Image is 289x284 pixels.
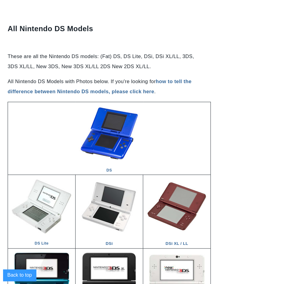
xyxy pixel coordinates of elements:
button: Back to top [3,269,36,281]
img: 03_dsi.jpg [79,175,140,237]
p: All Nintendo DS Models with Photos below. If you're looking for . [8,76,205,97]
a: DSi [79,233,140,245]
a: DS Lite [11,234,72,245]
img: 02_ds_lite.jpg [11,176,72,237]
h1: All Nintendo DS Models [8,11,205,36]
img: 04_dsi_xl.jpg [146,175,207,237]
img: 01_ds_original.jpg [79,103,140,164]
a: DS [79,160,140,172]
p: These are all the Nintendo DS models: (Fat) DS, DS Lite, DSi, DSi XL/LL, 3DS, 3DS XL/LL, New 3DS,... [8,51,205,72]
a: DSi XL / LL [146,233,207,245]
